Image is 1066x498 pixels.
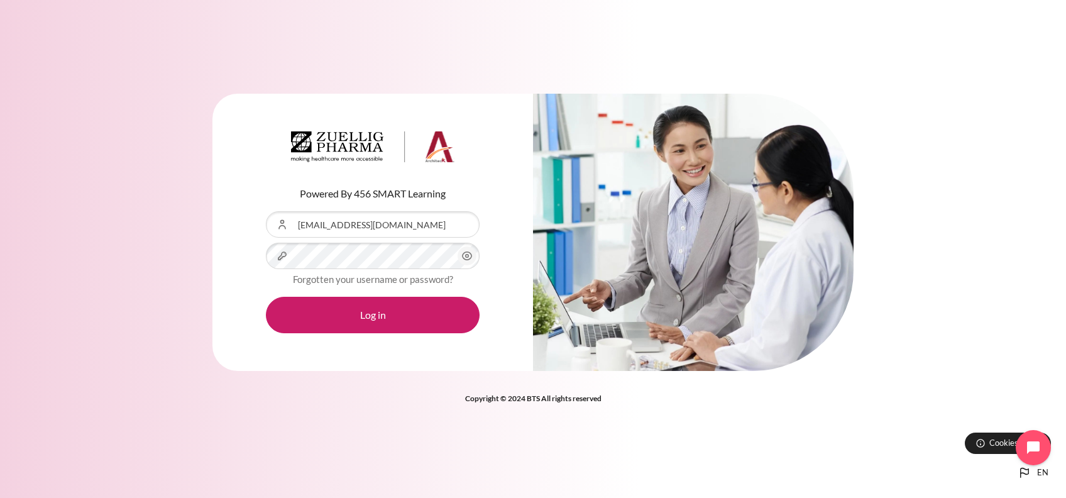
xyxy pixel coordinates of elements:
[266,186,480,201] p: Powered By 456 SMART Learning
[1037,467,1048,479] span: en
[266,297,480,333] button: Log in
[1012,460,1053,485] button: Languages
[266,211,480,238] input: Username or Email Address
[291,131,454,168] a: Architeck
[465,394,602,403] strong: Copyright © 2024 BTS All rights reserved
[293,274,453,285] a: Forgotten your username or password?
[291,131,454,163] img: Architeck
[965,433,1051,454] button: Cookies notice
[989,437,1041,449] span: Cookies notice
